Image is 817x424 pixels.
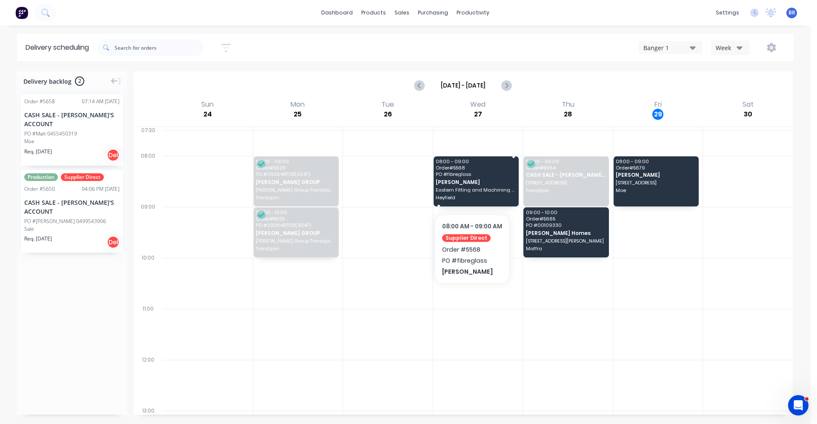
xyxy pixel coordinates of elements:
div: 24 [202,109,213,120]
div: Order # 5658 [24,98,55,105]
span: Maffra [526,246,606,251]
div: Mon [288,100,307,109]
span: Heyfield [436,195,515,200]
div: productivity [452,6,494,19]
div: Banger 1 [643,43,690,52]
div: Sat [740,100,756,109]
div: 12:00 [134,355,163,406]
span: 2 [75,76,84,86]
div: 09:00 [134,202,163,253]
div: 29 [652,109,663,120]
span: PO # 2926487125(3047) [256,223,335,228]
span: [PERSON_NAME] Group Traralgon Branch [STREET_ADDRESS] [256,187,335,192]
span: Order # 5625 [256,216,335,221]
span: [PERSON_NAME] GROUP [256,179,335,185]
span: Delivery backlog [23,77,71,86]
span: 08:00 - 09:00 [616,159,695,164]
span: Traralgon [256,195,335,200]
span: Eastern Fitting and Machining [STREET_ADDRESS] [436,187,515,192]
span: Moe [616,188,695,193]
span: Req. [DATE] [24,148,52,155]
div: CASH SALE - [PERSON_NAME]'S ACCOUNT [24,110,120,128]
span: Req. [DATE] [24,235,52,243]
span: [STREET_ADDRESS][PERSON_NAME] [526,238,606,243]
div: 30 [743,109,754,120]
span: [PERSON_NAME] [436,179,515,185]
div: 27 [472,109,483,120]
span: Order # 5665 [526,216,606,221]
span: PO # 292648705(3047) [256,172,335,177]
div: Sale [24,225,120,233]
span: 08:00 - 09:00 [436,159,515,164]
div: Del [107,149,120,161]
span: Production [24,173,58,181]
span: [PERSON_NAME] Homes [526,230,606,236]
div: Tue [379,100,397,109]
div: 26 [382,109,393,120]
span: [STREET_ADDRESS] [616,180,695,185]
a: dashboard [317,6,357,19]
div: PO #Matt 0455450319 [24,130,77,138]
span: 09:00 - 10:00 [256,210,335,215]
span: [PERSON_NAME] GROUP [256,230,335,236]
div: 07:14 AM [DATE] [82,98,120,105]
div: Delivery scheduling [17,34,97,61]
div: Moe [24,138,120,145]
div: 28 [563,109,574,120]
span: Order # 5664 [526,165,606,170]
div: settings [711,6,743,19]
div: products [357,6,390,19]
span: [STREET_ADDRESS] [526,180,606,185]
button: Banger 1 [639,41,703,54]
img: Factory [15,6,28,19]
span: Order # 5679 [616,165,695,170]
span: PO # fibreglass [436,172,515,177]
span: [PERSON_NAME] Group Traralgon Branch [STREET_ADDRESS] [256,238,335,243]
div: 07:30 [134,125,163,151]
span: Order # 5568 [436,165,515,170]
div: CASH SALE - [PERSON_NAME]'S ACCOUNT [24,198,120,216]
div: Sun [199,100,216,109]
span: [PERSON_NAME] [616,172,695,178]
div: 10:00 [134,253,163,304]
input: Search for orders [114,39,204,56]
div: Wed [468,100,488,109]
span: PO # 00109330 [526,223,606,228]
div: Week [716,43,740,52]
div: Thu [559,100,577,109]
button: Week [711,40,749,55]
span: Traralgon [526,188,606,193]
span: CASH SALE - [PERSON_NAME]'S ACCOUNT [526,172,606,178]
span: 08:00 - 09:00 [256,159,335,164]
div: 11:00 [134,304,163,355]
div: 08:00 [134,151,163,202]
div: Order # 5650 [24,185,55,193]
div: purchasing [414,6,452,19]
span: Supplier Direct [61,173,104,181]
div: sales [390,6,414,19]
div: Fri [652,100,664,109]
span: BR [788,9,795,17]
div: Del [107,236,120,249]
span: Traralgon [256,246,335,251]
span: Order # 5628 [256,165,335,170]
span: 08:00 - 09:00 [526,159,606,164]
div: 25 [292,109,303,120]
span: 09:00 - 10:00 [526,210,606,215]
div: PO #[PERSON_NAME] 0499543906 [24,218,106,225]
iframe: Intercom live chat [788,395,808,416]
div: 04:06 PM [DATE] [82,185,120,193]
